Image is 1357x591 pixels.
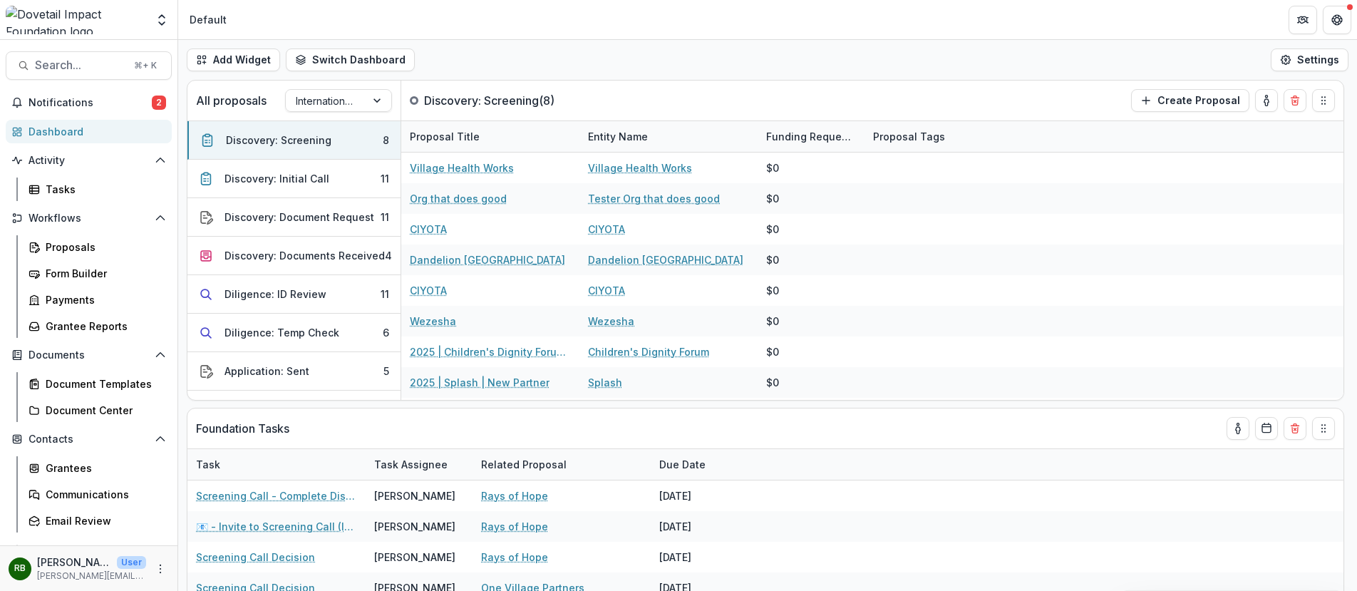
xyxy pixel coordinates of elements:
[6,6,146,34] img: Dovetail Impact Foundation logo
[29,212,149,225] span: Workflows
[1284,89,1306,112] button: Delete card
[1255,417,1278,440] button: Calendar
[23,372,172,396] a: Document Templates
[225,171,329,186] div: Discovery: Initial Call
[46,376,160,391] div: Document Templates
[23,288,172,312] a: Payments
[1312,89,1335,112] button: Drag
[588,344,709,359] a: Children's Dignity Forum
[383,325,389,340] div: 6
[651,511,758,542] div: [DATE]
[865,129,954,144] div: Proposal Tags
[1255,89,1278,112] button: toggle-assigned-to-me
[225,248,385,263] div: Discovery: Documents Received
[6,149,172,172] button: Open Activity
[286,48,415,71] button: Switch Dashboard
[23,235,172,259] a: Proposals
[481,519,548,534] a: Rays of Hope
[1227,417,1249,440] button: toggle-assigned-to-me
[481,488,548,503] a: Rays of Hope
[865,121,1043,152] div: Proposal Tags
[766,314,779,329] div: $0
[184,9,232,30] nav: breadcrumb
[46,292,160,307] div: Payments
[766,375,779,390] div: $0
[46,240,160,255] div: Proposals
[1323,6,1351,34] button: Get Help
[1312,417,1335,440] button: Drag
[401,121,579,152] div: Proposal Title
[473,449,651,480] div: Related Proposal
[766,160,779,175] div: $0
[766,252,779,267] div: $0
[46,182,160,197] div: Tasks
[226,133,331,148] div: Discovery: Screening
[187,48,280,71] button: Add Widget
[588,222,625,237] a: CIYOTA
[1289,6,1317,34] button: Partners
[401,129,488,144] div: Proposal Title
[481,550,548,565] a: Rays of Hope
[651,542,758,572] div: [DATE]
[424,92,554,109] p: Discovery: Screening ( 8 )
[758,121,865,152] div: Funding Requested
[225,287,326,302] div: Diligence: ID Review
[23,178,172,201] a: Tasks
[23,314,172,338] a: Grantee Reports
[374,488,455,503] div: [PERSON_NAME]
[187,449,366,480] div: Task
[152,6,172,34] button: Open entity switcher
[766,283,779,298] div: $0
[225,210,374,225] div: Discovery: Document Request
[366,449,473,480] div: Task Assignee
[6,538,172,561] button: Open Data & Reporting
[46,487,160,502] div: Communications
[225,325,339,340] div: Diligence: Temp Check
[152,560,169,577] button: More
[588,375,622,390] a: Splash
[579,121,758,152] div: Entity Name
[196,420,289,437] p: Foundation Tasks
[187,314,401,352] button: Diligence: Temp Check6
[6,207,172,230] button: Open Workflows
[410,344,571,359] a: 2025 | Children's Dignity Forum | New Partner
[381,171,389,186] div: 11
[46,266,160,281] div: Form Builder
[1271,48,1348,71] button: Settings
[651,457,714,472] div: Due Date
[651,480,758,511] div: [DATE]
[225,364,309,379] div: Application: Sent
[374,519,455,534] div: [PERSON_NAME]
[46,403,160,418] div: Document Center
[46,513,160,528] div: Email Review
[651,449,758,480] div: Due Date
[473,457,575,472] div: Related Proposal
[366,457,456,472] div: Task Assignee
[187,121,401,160] button: Discovery: Screening8
[29,124,160,139] div: Dashboard
[410,283,447,298] a: CIYOTA
[6,120,172,143] a: Dashboard
[23,262,172,285] a: Form Builder
[23,483,172,506] a: Communications
[23,456,172,480] a: Grantees
[152,96,166,110] span: 2
[187,352,401,391] button: Application: Sent5
[23,509,172,533] a: Email Review
[381,287,389,302] div: 11
[383,133,389,148] div: 8
[588,283,625,298] a: CIYOTA
[410,222,447,237] a: CIYOTA
[29,97,152,109] span: Notifications
[385,248,392,263] div: 4
[6,91,172,114] button: Notifications2
[187,198,401,237] button: Discovery: Document Request11
[190,12,227,27] div: Default
[29,544,149,556] span: Data & Reporting
[46,319,160,334] div: Grantee Reports
[766,344,779,359] div: $0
